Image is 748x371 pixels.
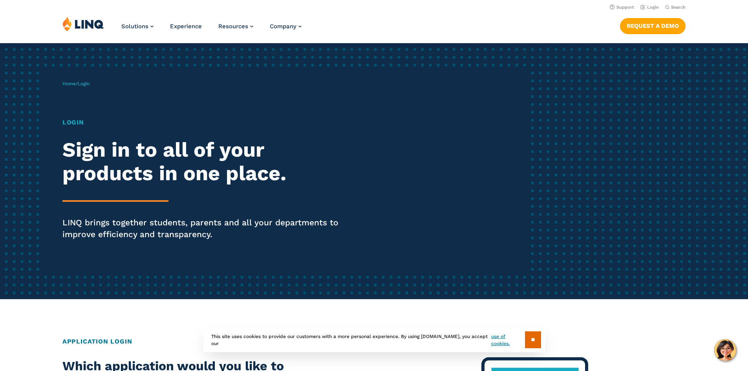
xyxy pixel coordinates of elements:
a: Home [62,81,76,86]
a: Resources [218,23,253,30]
div: This site uses cookies to provide our customers with a more personal experience. By using [DOMAIN... [203,327,545,352]
span: Resources [218,23,248,30]
a: use of cookies. [491,333,525,347]
button: Open Search Bar [665,4,686,10]
a: Company [270,23,302,30]
nav: Primary Navigation [121,16,302,42]
h1: Login [62,118,351,127]
span: Solutions [121,23,148,30]
a: Request a Demo [620,18,686,34]
h2: Sign in to all of your products in one place. [62,138,351,185]
h2: Application Login [62,337,686,346]
a: Solutions [121,23,154,30]
a: Support [610,5,634,10]
span: Search [671,5,686,10]
span: / [62,81,90,86]
a: Experience [170,23,202,30]
span: Login [78,81,90,86]
p: LINQ brings together students, parents and all your departments to improve efficiency and transpa... [62,217,351,240]
a: Login [640,5,659,10]
nav: Button Navigation [620,16,686,34]
img: LINQ | K‑12 Software [62,16,104,31]
button: Hello, have a question? Let’s chat. [714,339,736,361]
span: Company [270,23,296,30]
